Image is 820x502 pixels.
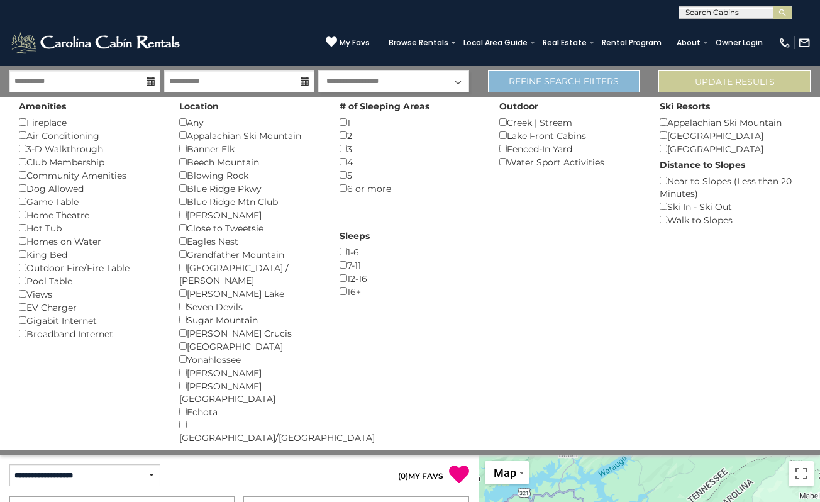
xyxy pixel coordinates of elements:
a: (0)MY FAVS [398,471,443,481]
div: Views [19,287,160,301]
div: Grandfather Mountain [179,248,321,261]
div: [GEOGRAPHIC_DATA] / [PERSON_NAME] [179,261,321,287]
div: [PERSON_NAME] [179,366,321,379]
div: Sugar Mountain [179,313,321,326]
div: Broadband Internet [19,327,160,340]
div: [GEOGRAPHIC_DATA] [179,340,321,353]
img: White-1-2.png [9,30,184,55]
div: Gigabit Internet [19,314,160,327]
div: Near to Slopes (Less than 20 Minutes) [660,174,801,200]
label: Distance to Slopes [660,159,745,171]
div: 16+ [340,285,481,298]
div: Beech Mountain [179,155,321,169]
div: Community Amenities [19,169,160,182]
label: # of Sleeping Areas [340,100,429,113]
div: Blue Ridge Mtn Club [179,195,321,208]
div: Banner Elk [179,142,321,155]
div: Seven Devils [179,300,321,313]
label: Outdoor [499,100,538,113]
div: Hot Tub [19,221,160,235]
div: Air Conditioning [19,129,160,142]
div: Echota [179,405,321,418]
label: Ski Resorts [660,100,710,113]
a: Refine Search Filters [488,70,640,92]
a: Browse Rentals [382,34,455,52]
a: My Favs [326,36,370,49]
div: Fenced-In Yard [499,142,641,155]
div: 6 or more [340,182,481,195]
div: Homes on Water [19,235,160,248]
div: [GEOGRAPHIC_DATA]/[GEOGRAPHIC_DATA] [179,418,321,444]
a: About [670,34,707,52]
div: Ski In - Ski Out [660,200,801,213]
div: 1 [340,116,481,129]
a: Owner Login [709,34,769,52]
div: Close to Tweetsie [179,221,321,235]
div: Appalachian Ski Mountain [660,116,801,129]
span: ( ) [398,471,408,481]
div: Creek | Stream [499,116,641,129]
div: 4 [340,155,481,169]
div: [GEOGRAPHIC_DATA] [660,142,801,155]
div: King Bed [19,248,160,261]
div: Yonahlossee [179,353,321,366]
button: Update Results [658,70,811,92]
div: Appalachian Ski Mountain [179,129,321,142]
div: [PERSON_NAME] Crucis [179,326,321,340]
label: Sleeps [340,230,370,242]
img: phone-regular-white.png [778,36,791,49]
div: 3-D Walkthrough [19,142,160,155]
div: Walk to Slopes [660,213,801,226]
label: Amenities [19,100,66,113]
div: Pool Table [19,274,160,287]
span: 0 [401,471,406,481]
div: [PERSON_NAME] Lake [179,287,321,300]
div: Club Membership [19,155,160,169]
button: Change map style [485,461,529,484]
button: Toggle fullscreen view [789,461,814,486]
div: Any [179,116,321,129]
div: Blowing Rock [179,169,321,182]
div: EV Charger [19,301,160,314]
div: Blue Ridge Pkwy [179,182,321,195]
div: Game Table [19,195,160,208]
div: [GEOGRAPHIC_DATA] [660,129,801,142]
img: mail-regular-white.png [798,36,811,49]
a: Local Area Guide [457,34,534,52]
div: Eagles Nest [179,235,321,248]
div: [PERSON_NAME] [179,208,321,221]
label: Location [179,100,219,113]
div: 3 [340,142,481,155]
span: Map [494,466,516,479]
div: 2 [340,129,481,142]
div: Outdoor Fire/Fire Table [19,261,160,274]
div: 7-11 [340,259,481,272]
div: 5 [340,169,481,182]
span: My Favs [340,37,370,48]
div: Water Sport Activities [499,155,641,169]
div: Lake Front Cabins [499,129,641,142]
a: Real Estate [536,34,593,52]
div: [PERSON_NAME][GEOGRAPHIC_DATA] [179,379,321,405]
div: 12-16 [340,272,481,285]
a: Rental Program [596,34,668,52]
div: Fireplace [19,116,160,129]
div: Dog Allowed [19,182,160,195]
div: Home Theatre [19,208,160,221]
div: 1-6 [340,245,481,259]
